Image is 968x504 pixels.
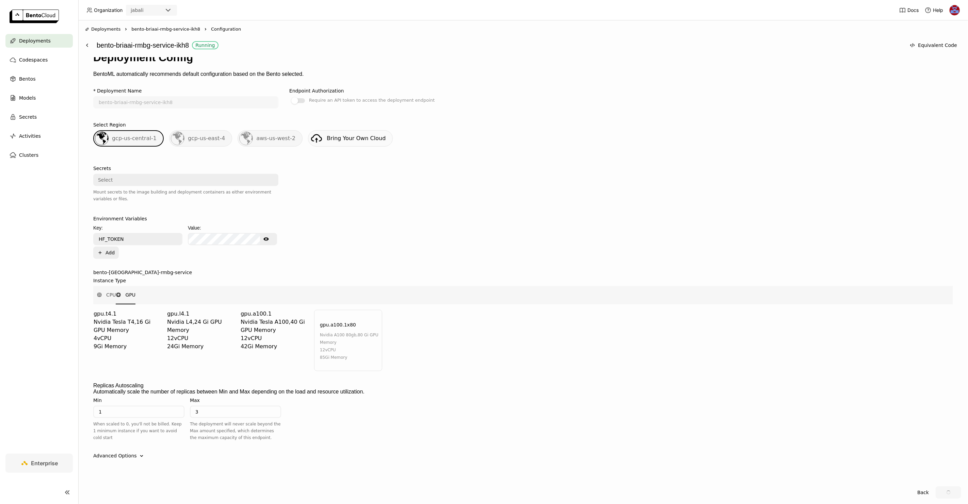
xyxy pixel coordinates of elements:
div: Deployments [85,26,120,33]
span: Clusters [19,151,38,159]
div: gpu.a100.1x80 [320,321,356,329]
div: jabali [131,7,144,14]
span: Secrets [19,113,37,121]
span: Bring Your Own Cloud [327,135,386,141]
a: Bring Your Own Cloud [308,130,393,147]
h1: Deployment Config [93,51,953,64]
div: Replicas Autoscaling [93,383,144,389]
span: CPU [106,291,116,298]
div: , 16 Gi GPU Memory [94,318,162,334]
svg: Right [123,27,129,32]
div: gpu.l4.1nvidia l4,24 Gi GPU Memory12vCPU24Gi Memory [167,310,235,371]
img: Jhonatan Oliveira [950,5,960,15]
div: Select [98,177,113,183]
div: The deployment will never scale beyond the Max amount specified, which determines the maximum cap... [190,421,281,441]
div: 12 vCPU [241,334,309,342]
div: , 24 Gi GPU Memory [167,318,235,334]
span: Docs [907,7,919,13]
div: When scaled to 0, you'll not be billed. Keep 1 minimum instance if you want to avoid cold start [93,421,184,441]
a: Bentos [5,72,73,86]
svg: Right [203,27,208,32]
div: bento-briaai-rmbg-service-ikh8 [97,39,902,52]
a: Codespaces [5,53,73,67]
div: Mount secrets to the image building and deployment containers as either environment variables or ... [93,189,278,202]
div: Require an API token to access the deployment endpoint [309,96,435,104]
div: Value: [188,224,277,232]
span: aws-us-west-2 [256,135,295,141]
span: Codespaces [19,56,48,64]
input: Selected jabali. [144,7,145,14]
div: 12 vCPU [167,334,235,342]
div: Max [190,398,200,403]
div: gcp-us-central-1 [93,130,164,147]
span: Help [933,7,943,13]
div: 24Gi Memory [167,342,235,351]
span: gcp-us-central-1 [112,135,157,141]
div: aws-us-west-2 [238,130,303,147]
a: Secrets [5,110,73,124]
div: Secrets [93,166,111,171]
div: Min [93,398,102,403]
input: name of deployment (autogenerated if blank) [94,97,278,108]
div: , 80 Gi GPU Memory [320,331,378,346]
div: 4 vCPU [94,334,162,342]
span: nvidia tesla t4 [94,319,134,325]
span: nvidia a100 80gb [320,333,356,337]
div: Advanced Options [93,452,953,459]
input: Key [94,234,182,245]
button: Show password text [260,234,272,245]
span: Deployments [91,26,120,33]
span: Deployments [19,37,51,45]
span: Enterprise [31,460,58,467]
div: 42Gi Memory [241,342,309,351]
div: 12 vCPU [320,346,378,354]
p: BentoML automatically recommends default configuration based on the Bento selected. [93,71,953,77]
div: Environment Variables [93,216,147,221]
svg: Plus [97,250,103,255]
span: nvidia tesla a100 [241,319,289,325]
a: Docs [899,7,919,14]
div: Deployment Name [97,88,142,94]
div: Select Region [93,122,126,128]
div: gpu.a100.1nvidia tesla a100,40 Gi GPU Memory12vCPU42Gi Memory [241,310,309,371]
div: Endpoint Authorization [289,88,344,94]
span: Activities [19,132,41,140]
div: gpu.a100.1 [241,310,309,318]
a: Clusters [5,148,73,162]
a: Activities [5,129,73,143]
span: bento-briaai-rmbg-service-ikh8 [131,26,200,33]
button: Add [93,247,119,259]
div: 85Gi Memory [320,354,378,361]
div: gpu.t4.1nvidia tesla t4,16 Gi GPU Memory4vCPU9Gi Memory [94,310,162,371]
span: Configuration [211,26,241,33]
div: Help [925,7,943,14]
div: Running [195,43,215,48]
svg: Down [138,453,145,459]
div: gpu.t4.1 [94,310,162,318]
div: gcp-us-east-4 [169,130,232,147]
div: 9Gi Memory [94,342,162,351]
a: Enterprise [5,454,73,473]
span: gcp-us-east-4 [188,135,225,141]
a: Deployments [5,34,73,48]
button: loading Update [936,486,961,499]
div: gpu.l4.1 [167,310,235,318]
label: bento-[GEOGRAPHIC_DATA]-rmbg-service [93,270,953,275]
div: Key: [93,224,182,232]
span: Models [19,94,36,102]
span: GPU [125,291,135,298]
button: Back [913,486,933,499]
svg: Show password text [263,236,269,242]
span: Organization [94,7,123,13]
div: Automatically scale the number of replicas between Min and Max depending on the load and resource... [93,389,953,395]
nav: Breadcrumbs navigation [85,26,961,33]
div: gpu.a100.1x80nvidia a100 80gb,80 Gi GPU Memory12vCPU85Gi Memory [314,310,382,371]
div: , 40 Gi GPU Memory [241,318,309,334]
div: Advanced Options [93,452,137,459]
span: nvidia l4 [167,319,192,325]
div: Instance Type [93,278,126,283]
span: Bentos [19,75,35,83]
button: Equivalent Code [906,39,961,51]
